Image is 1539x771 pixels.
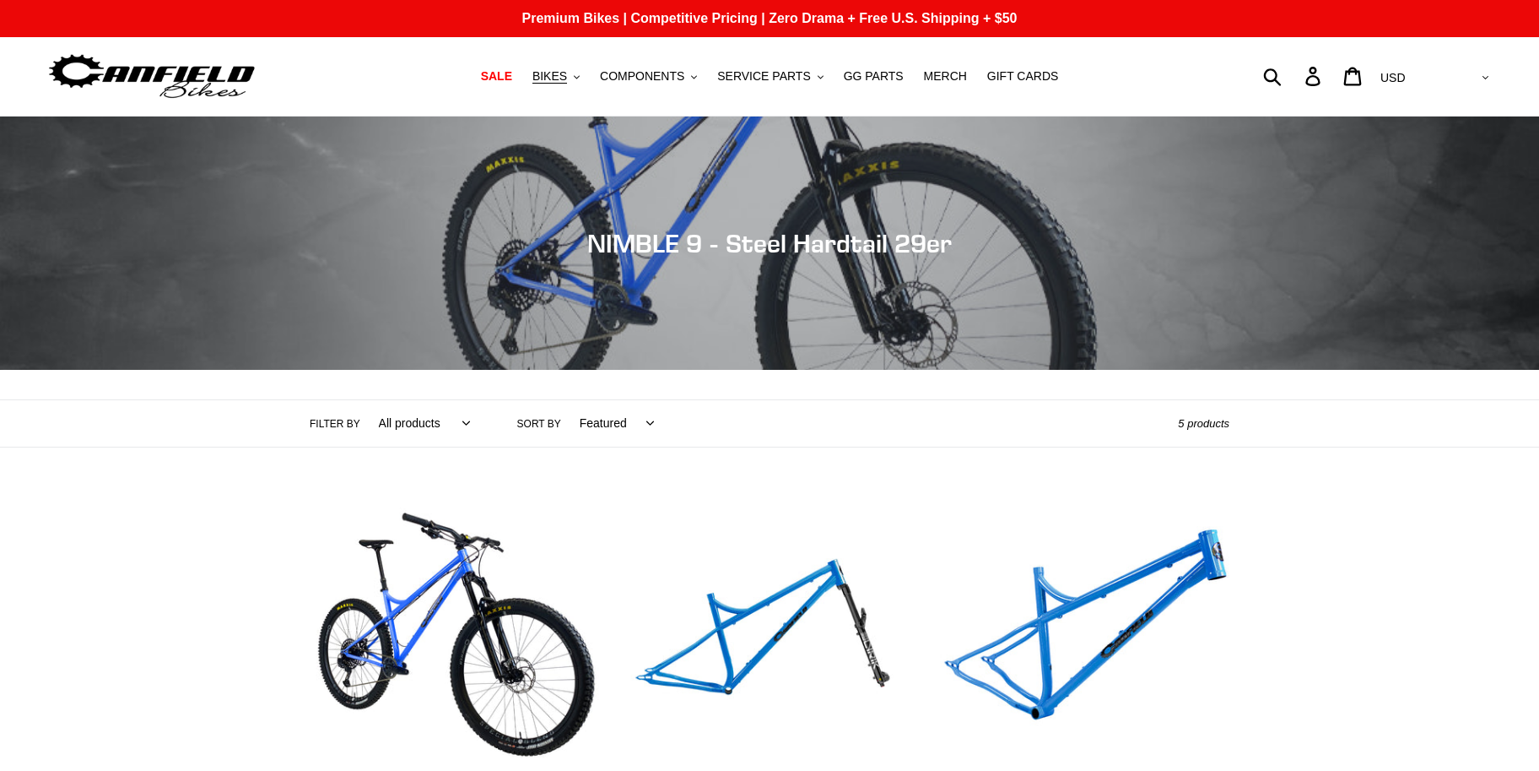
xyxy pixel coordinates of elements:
[46,50,257,103] img: Canfield Bikes
[844,69,904,84] span: GG PARTS
[472,65,521,88] a: SALE
[915,65,975,88] a: MERCH
[532,69,567,84] span: BIKES
[979,65,1067,88] a: GIFT CARDS
[587,228,952,258] span: NIMBLE 9 - Steel Hardtail 29er
[600,69,684,84] span: COMPONENTS
[835,65,912,88] a: GG PARTS
[481,69,512,84] span: SALE
[717,69,810,84] span: SERVICE PARTS
[310,416,360,432] label: Filter by
[987,69,1059,84] span: GIFT CARDS
[524,65,588,88] button: BIKES
[591,65,705,88] button: COMPONENTS
[924,69,967,84] span: MERCH
[709,65,831,88] button: SERVICE PARTS
[1272,57,1315,95] input: Search
[517,416,561,432] label: Sort by
[1178,417,1229,430] span: 5 products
